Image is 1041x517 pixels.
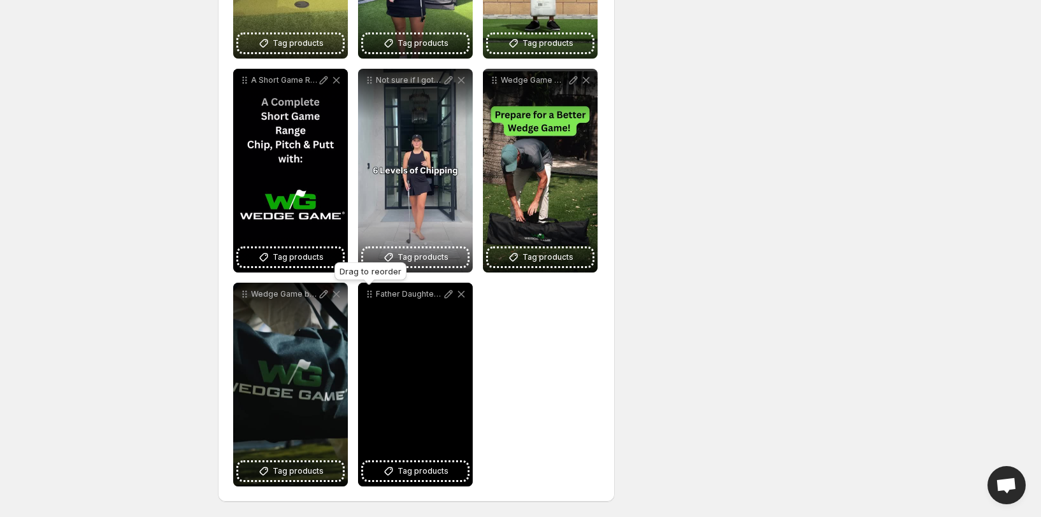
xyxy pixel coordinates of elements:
span: Tag products [398,251,449,264]
div: Wedge Game makes it easy to Practice with Purpose at Home Enhance your short game with the origin... [483,69,598,273]
span: Tag products [398,37,449,50]
span: Tag products [522,37,573,50]
button: Tag products [488,248,592,266]
button: Tag products [363,462,468,480]
button: Tag products [238,248,343,266]
p: Wedge Game makes it easy to Practice with Purpose at Home Enhance your short game with the origin... [501,75,567,85]
button: Tag products [238,462,343,480]
button: Tag products [238,34,343,52]
button: Tag products [363,34,468,52]
span: Tag products [522,251,573,264]
div: A Short Game Range for your Home Wedge Game is the perfect backstop for our exclusive new putting... [233,69,348,273]
p: Father Daughter Fun! [376,289,442,299]
span: Tag products [398,465,449,478]
div: Father Daughter Fun!Tag products [358,283,473,486]
button: Tag products [363,248,468,266]
a: Open chat [987,466,1026,504]
p: A Short Game Range for your Home Wedge Game is the perfect backstop for our exclusive new putting... [251,75,317,85]
button: Tag products [488,34,592,52]
div: Wedge Game brings the Fun to your summer backyard get together When back home its your secret to ... [233,283,348,486]
div: Not sure if I got better at chipping or just better at not giving up How long do you think this t... [358,69,473,273]
p: Wedge Game brings the Fun to your summer backyard get together When back home its your secret to ... [251,289,317,299]
span: Tag products [273,37,324,50]
p: Not sure if I got better at chipping or just better at not giving up How long do you think this t... [376,75,442,85]
span: Tag products [273,465,324,478]
span: Tag products [273,251,324,264]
